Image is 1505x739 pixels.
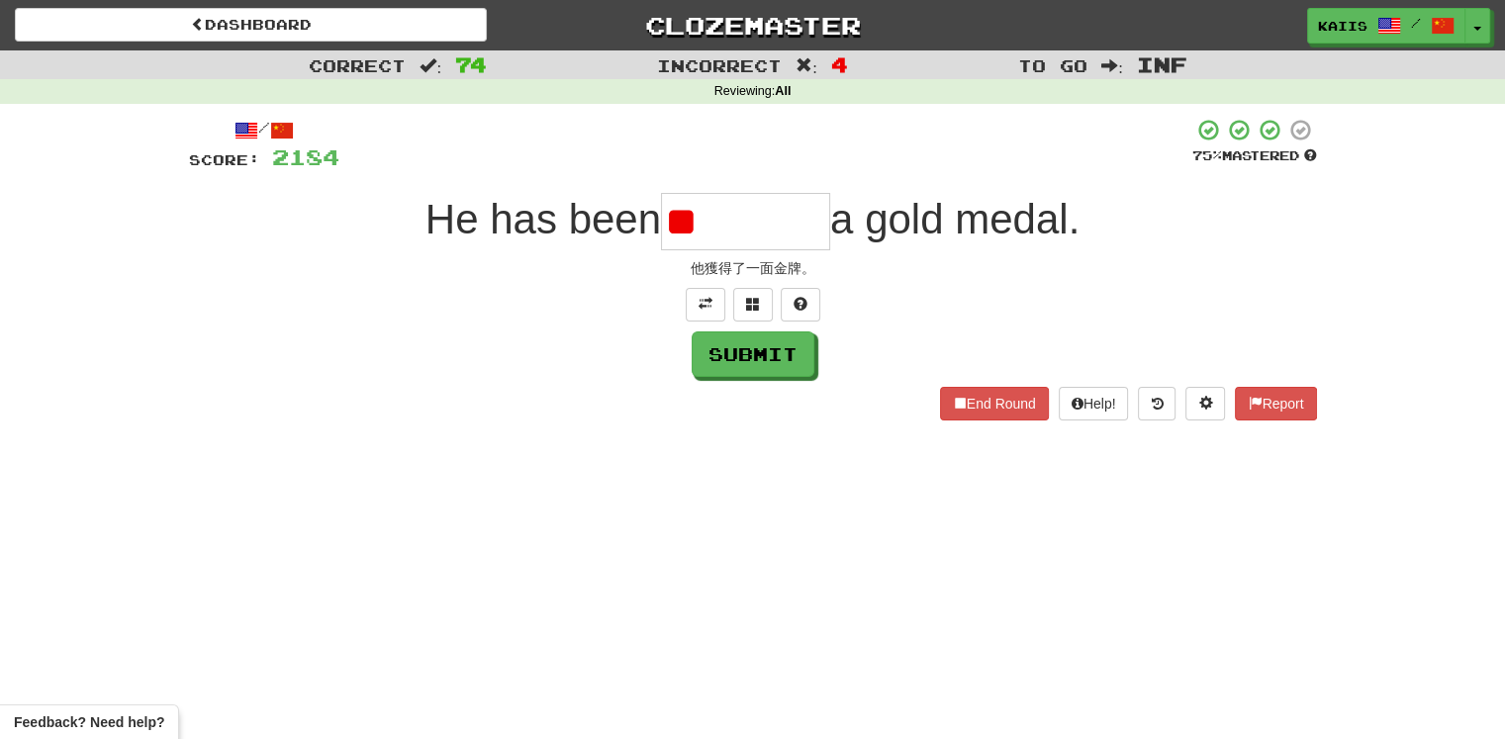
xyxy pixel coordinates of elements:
[781,288,820,322] button: Single letter hint - you only get 1 per sentence and score half the points! alt+h
[15,8,487,42] a: Dashboard
[733,288,773,322] button: Switch sentence to multiple choice alt+p
[1318,17,1367,35] span: kaiis
[1411,16,1421,30] span: /
[455,52,487,76] span: 74
[1235,387,1316,420] button: Report
[692,331,814,377] button: Submit
[14,712,164,732] span: Open feedback widget
[189,151,260,168] span: Score:
[1192,147,1317,165] div: Mastered
[517,8,988,43] a: Clozemaster
[1101,57,1123,74] span: :
[1137,52,1187,76] span: Inf
[686,288,725,322] button: Toggle translation (alt+t)
[309,55,406,75] span: Correct
[1018,55,1087,75] span: To go
[940,387,1049,420] button: End Round
[1192,147,1222,163] span: 75 %
[1138,387,1176,420] button: Round history (alt+y)
[425,196,661,242] span: He has been
[830,196,1080,242] span: a gold medal.
[189,258,1317,278] div: 他獲得了一面金牌。
[657,55,782,75] span: Incorrect
[1059,387,1129,420] button: Help!
[420,57,441,74] span: :
[272,144,339,169] span: 2184
[831,52,848,76] span: 4
[1307,8,1465,44] a: kaiis /
[775,84,791,98] strong: All
[796,57,817,74] span: :
[189,118,339,142] div: /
